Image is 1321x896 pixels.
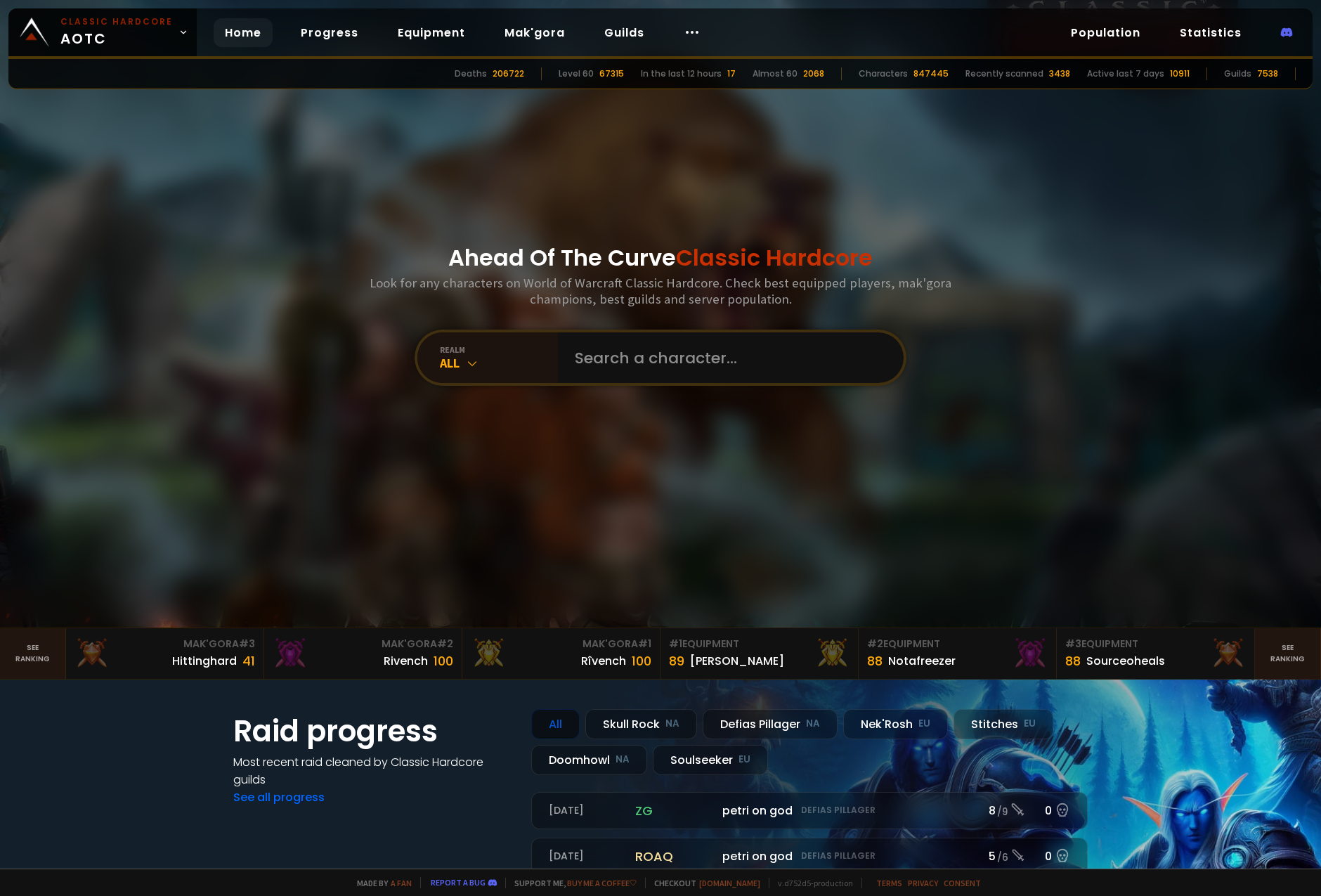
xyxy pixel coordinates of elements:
[66,628,264,679] a: Mak'Gora#3Hittinghard41
[493,67,524,80] div: 206722
[645,878,760,888] span: Checkout
[559,67,594,80] div: Level 60
[690,652,784,670] div: [PERSON_NAME]
[641,67,722,80] div: In the last 12 hours
[908,878,938,888] a: Privacy
[531,792,1088,829] a: [DATE]zgpetri on godDefias Pillager8 /90
[653,745,768,775] div: Soulseeker
[448,241,873,275] h1: Ahead Of The Curve
[289,18,370,47] a: Progress
[8,8,197,56] a: Classic HardcoreAOTC
[660,628,859,679] a: #1Equipment89[PERSON_NAME]
[703,709,838,739] div: Defias Pillager
[364,275,957,307] h3: Look for any characters on World of Warcraft Classic Hardcore. Check best equipped players, mak'g...
[1257,67,1278,80] div: 7538
[434,651,453,670] div: 100
[965,67,1043,80] div: Recently scanned
[391,878,412,888] a: a fan
[806,717,820,731] small: NA
[581,652,626,670] div: Rîvench
[440,344,558,355] div: realm
[867,651,883,670] div: 88
[455,67,487,80] div: Deaths
[1065,637,1081,651] span: # 3
[599,67,624,80] div: 67315
[669,637,850,651] div: Equipment
[462,628,660,679] a: Mak'Gora#1Rîvench100
[386,18,476,47] a: Equipment
[566,332,887,383] input: Search a character...
[1224,67,1251,80] div: Guilds
[888,652,956,670] div: Notafreezer
[954,709,1053,739] div: Stitches
[1060,18,1152,47] a: Population
[859,67,908,80] div: Characters
[669,651,684,670] div: 89
[505,878,637,888] span: Support me,
[867,637,883,651] span: # 2
[239,637,255,651] span: # 3
[471,637,651,651] div: Mak'Gora
[867,637,1048,651] div: Equipment
[1169,18,1253,47] a: Statistics
[214,18,273,47] a: Home
[60,15,173,28] small: Classic Hardcore
[632,651,651,670] div: 100
[727,67,736,80] div: 17
[738,753,750,767] small: EU
[493,18,576,47] a: Mak'gora
[242,651,255,670] div: 41
[437,637,453,651] span: # 2
[913,67,949,80] div: 847445
[1255,628,1321,679] a: Seeranking
[593,18,656,47] a: Guilds
[531,745,647,775] div: Doomhowl
[233,789,325,805] a: See all progress
[1049,67,1070,80] div: 3438
[273,637,453,651] div: Mak'Gora
[1057,628,1255,679] a: #3Equipment88Sourceoheals
[531,838,1088,875] a: [DATE]roaqpetri on godDefias Pillager5 /60
[616,753,630,767] small: NA
[585,709,697,739] div: Skull Rock
[918,717,930,731] small: EU
[638,637,651,651] span: # 1
[859,628,1057,679] a: #2Equipment88Notafreezer
[669,637,682,651] span: # 1
[1086,652,1165,670] div: Sourceoheals
[440,355,558,371] div: All
[567,878,637,888] a: Buy me a coffee
[172,652,237,670] div: Hittinghard
[699,878,760,888] a: [DOMAIN_NAME]
[233,709,514,753] h1: Raid progress
[1024,717,1036,731] small: EU
[676,242,873,273] span: Classic Hardcore
[349,878,412,888] span: Made by
[264,628,462,679] a: Mak'Gora#2Rivench100
[1170,67,1190,80] div: 10911
[384,652,428,670] div: Rivench
[431,877,486,888] a: Report a bug
[803,67,824,80] div: 2068
[843,709,948,739] div: Nek'Rosh
[1087,67,1164,80] div: Active last 7 days
[531,709,580,739] div: All
[876,878,902,888] a: Terms
[769,878,853,888] span: v. d752d5 - production
[944,878,981,888] a: Consent
[74,637,255,651] div: Mak'Gora
[665,717,679,731] small: NA
[60,15,173,49] span: AOTC
[753,67,798,80] div: Almost 60
[233,753,514,788] h4: Most recent raid cleaned by Classic Hardcore guilds
[1065,651,1081,670] div: 88
[1065,637,1246,651] div: Equipment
